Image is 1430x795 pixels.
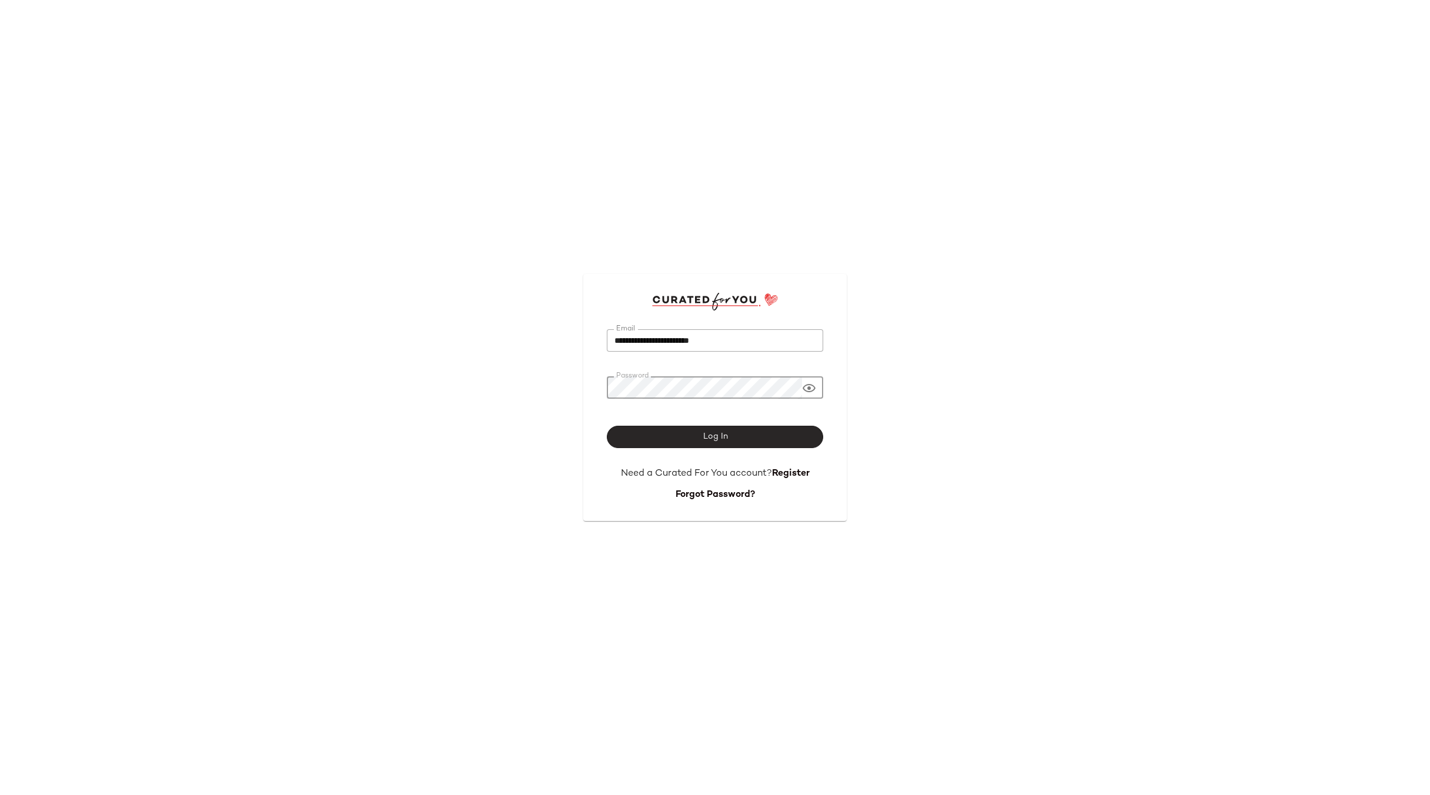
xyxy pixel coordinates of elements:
[676,490,755,500] a: Forgot Password?
[607,426,823,448] button: Log In
[621,469,772,479] span: Need a Curated For You account?
[652,293,779,310] img: cfy_login_logo.DGdB1djN.svg
[702,432,727,442] span: Log In
[772,469,810,479] a: Register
